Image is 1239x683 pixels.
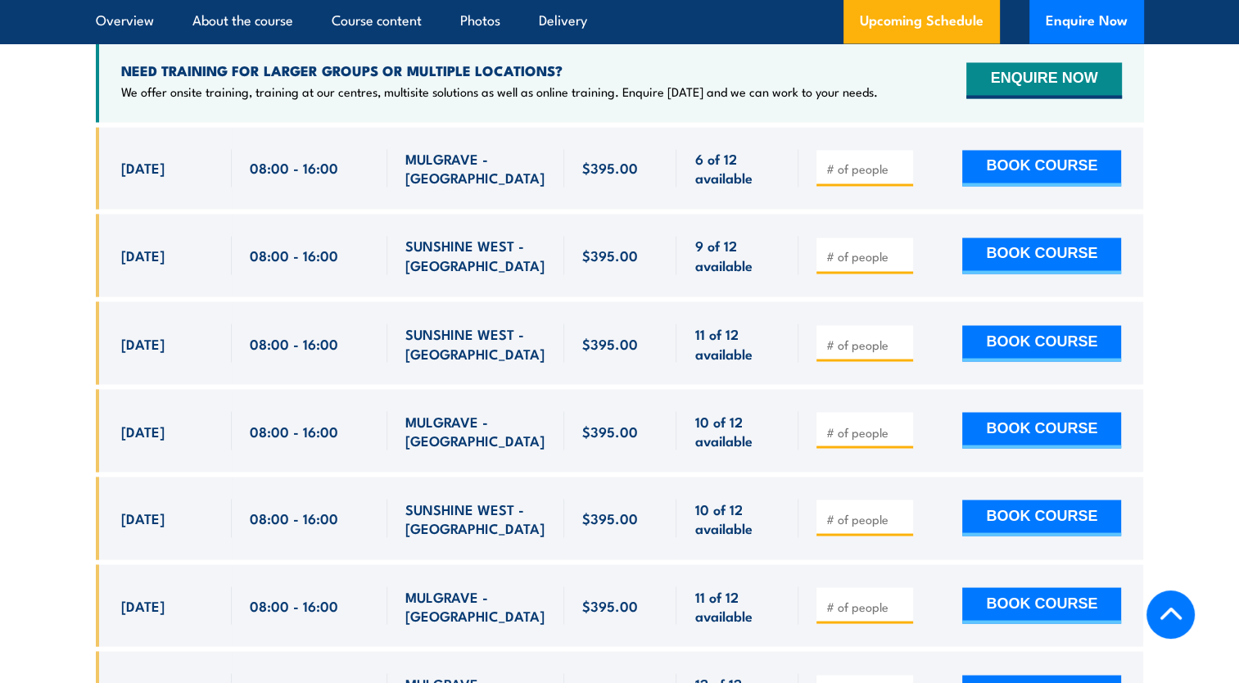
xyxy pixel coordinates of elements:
[121,508,165,527] span: [DATE]
[582,158,638,177] span: $395.00
[121,61,878,79] h4: NEED TRAINING FOR LARGER GROUPS OR MULTIPLE LOCATIONS?
[121,595,165,614] span: [DATE]
[121,333,165,352] span: [DATE]
[250,333,338,352] span: 08:00 - 16:00
[694,323,780,362] span: 11 of 12 available
[962,150,1121,186] button: BOOK COURSE
[121,421,165,440] span: [DATE]
[405,586,546,625] span: MULGRAVE - [GEOGRAPHIC_DATA]
[121,84,878,100] p: We offer onsite training, training at our centres, multisite solutions as well as online training...
[405,236,546,274] span: SUNSHINE WEST - [GEOGRAPHIC_DATA]
[582,333,638,352] span: $395.00
[121,246,165,265] span: [DATE]
[582,246,638,265] span: $395.00
[694,586,780,625] span: 11 of 12 available
[825,423,907,440] input: # of people
[405,499,546,537] span: SUNSHINE WEST - [GEOGRAPHIC_DATA]
[250,508,338,527] span: 08:00 - 16:00
[825,598,907,614] input: # of people
[694,149,780,188] span: 6 of 12 available
[694,236,780,274] span: 9 of 12 available
[825,248,907,265] input: # of people
[250,246,338,265] span: 08:00 - 16:00
[962,500,1121,536] button: BOOK COURSE
[250,158,338,177] span: 08:00 - 16:00
[966,62,1121,98] button: ENQUIRE NOW
[962,325,1121,361] button: BOOK COURSE
[825,336,907,352] input: # of people
[405,323,546,362] span: SUNSHINE WEST - [GEOGRAPHIC_DATA]
[962,237,1121,274] button: BOOK COURSE
[825,161,907,177] input: # of people
[694,499,780,537] span: 10 of 12 available
[962,412,1121,448] button: BOOK COURSE
[405,411,546,450] span: MULGRAVE - [GEOGRAPHIC_DATA]
[405,149,546,188] span: MULGRAVE - [GEOGRAPHIC_DATA]
[694,411,780,450] span: 10 of 12 available
[582,508,638,527] span: $395.00
[962,587,1121,623] button: BOOK COURSE
[250,595,338,614] span: 08:00 - 16:00
[582,421,638,440] span: $395.00
[250,421,338,440] span: 08:00 - 16:00
[582,595,638,614] span: $395.00
[825,510,907,527] input: # of people
[121,158,165,177] span: [DATE]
